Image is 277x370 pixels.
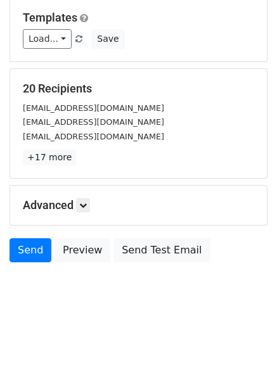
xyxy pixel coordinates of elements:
small: [EMAIL_ADDRESS][DOMAIN_NAME] [23,103,164,113]
button: Save [91,29,124,49]
a: Load... [23,29,72,49]
small: [EMAIL_ADDRESS][DOMAIN_NAME] [23,132,164,141]
a: Templates [23,11,77,24]
a: +17 more [23,150,76,165]
a: Send Test Email [113,238,210,262]
a: Send [10,238,51,262]
small: [EMAIL_ADDRESS][DOMAIN_NAME] [23,117,164,127]
h5: Advanced [23,198,254,212]
a: Preview [55,238,110,262]
iframe: Chat Widget [214,309,277,370]
h5: 20 Recipients [23,82,254,96]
